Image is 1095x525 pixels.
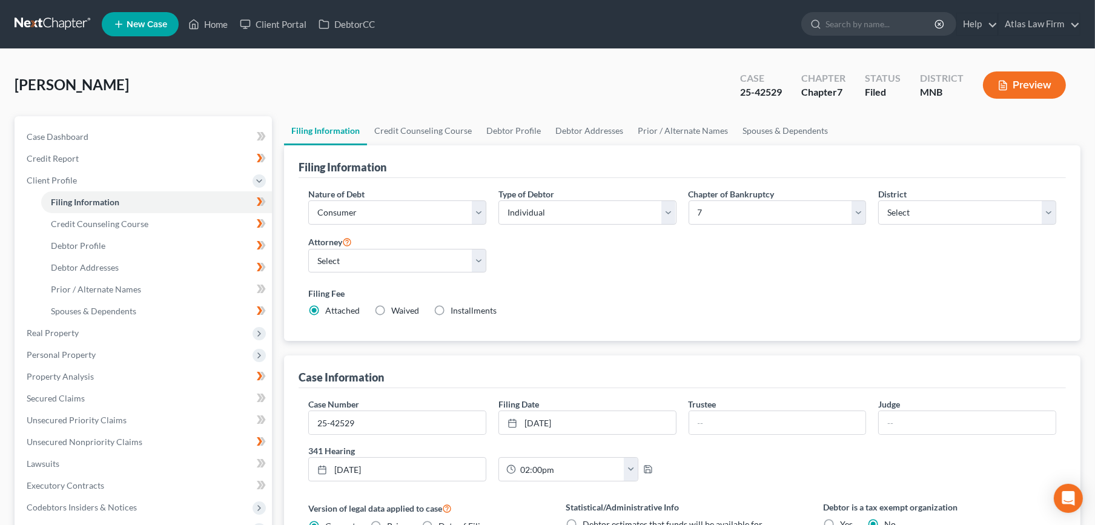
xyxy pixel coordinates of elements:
span: Secured Claims [27,393,85,403]
span: Debtor Addresses [51,262,119,272]
label: Type of Debtor [498,188,554,200]
label: Case Number [308,398,359,411]
span: New Case [127,20,167,29]
label: Filing Date [498,398,539,411]
span: Unsecured Nonpriority Claims [27,437,142,447]
label: Attorney [308,234,352,249]
span: Personal Property [27,349,96,360]
span: Lawsuits [27,458,59,469]
label: Filing Fee [308,287,1056,300]
a: Unsecured Priority Claims [17,409,272,431]
div: Chapter [801,85,845,99]
a: [DATE] [309,458,486,481]
a: Credit Counseling Course [41,213,272,235]
span: Prior / Alternate Names [51,284,141,294]
input: -- [879,411,1056,434]
a: Spouses & Dependents [41,300,272,322]
span: Waived [391,305,419,315]
label: 341 Hearing [302,444,683,457]
a: Credit Counseling Course [367,116,479,145]
a: Help [957,13,997,35]
label: Debtor is a tax exempt organization [823,501,1056,513]
a: Property Analysis [17,366,272,388]
button: Preview [983,71,1066,99]
span: [PERSON_NAME] [15,76,129,93]
a: Debtor Addresses [548,116,630,145]
span: Attached [325,305,360,315]
a: Unsecured Nonpriority Claims [17,431,272,453]
a: Executory Contracts [17,475,272,497]
a: Secured Claims [17,388,272,409]
a: Prior / Alternate Names [41,279,272,300]
a: Atlas Law Firm [999,13,1080,35]
span: Client Profile [27,175,77,185]
span: Spouses & Dependents [51,306,136,316]
input: Enter case number... [309,411,486,434]
label: Version of legal data applied to case [308,501,541,515]
span: Codebtors Insiders & Notices [27,502,137,512]
input: -- : -- [516,458,624,481]
a: DebtorCC [313,13,381,35]
div: District [920,71,964,85]
span: Installments [451,305,497,315]
span: Case Dashboard [27,131,88,142]
span: Executory Contracts [27,480,104,490]
a: Prior / Alternate Names [630,116,735,145]
div: Case Information [299,370,384,385]
label: Trustee [689,398,716,411]
label: District [878,188,907,200]
a: Credit Report [17,148,272,170]
a: Filing Information [284,116,367,145]
a: Lawsuits [17,453,272,475]
span: Debtor Profile [51,240,105,251]
div: Open Intercom Messenger [1054,484,1083,513]
div: Filing Information [299,160,386,174]
span: Unsecured Priority Claims [27,415,127,425]
input: Search by name... [825,13,936,35]
span: Credit Report [27,153,79,163]
span: Real Property [27,328,79,338]
a: Debtor Profile [479,116,548,145]
a: Debtor Addresses [41,257,272,279]
input: -- [689,411,866,434]
span: 7 [837,86,842,97]
label: Judge [878,398,900,411]
div: MNB [920,85,964,99]
span: Property Analysis [27,371,94,381]
div: 25-42529 [740,85,782,99]
a: [DATE] [499,411,676,434]
a: Debtor Profile [41,235,272,257]
a: Client Portal [234,13,313,35]
span: Filing Information [51,197,119,207]
label: Statistical/Administrative Info [566,501,799,513]
div: Status [865,71,901,85]
a: Home [182,13,234,35]
a: Case Dashboard [17,126,272,148]
label: Chapter of Bankruptcy [689,188,775,200]
div: Chapter [801,71,845,85]
label: Nature of Debt [308,188,365,200]
div: Case [740,71,782,85]
div: Filed [865,85,901,99]
span: Credit Counseling Course [51,219,148,229]
a: Spouses & Dependents [735,116,835,145]
a: Filing Information [41,191,272,213]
